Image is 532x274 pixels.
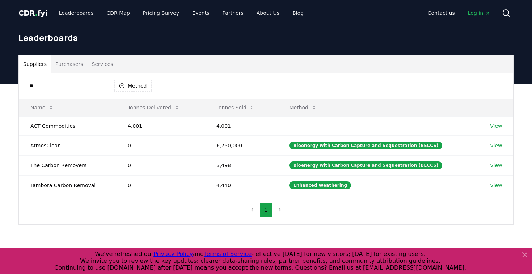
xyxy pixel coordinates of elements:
a: View [490,162,502,169]
td: Tambora Carbon Removal [19,175,116,195]
button: Tonnes Delivered [122,100,186,115]
button: Method [283,100,323,115]
a: Pricing Survey [137,7,185,20]
td: 6,750,000 [205,135,278,155]
td: 4,001 [205,116,278,135]
td: 0 [116,175,205,195]
a: CDR Map [101,7,136,20]
button: Method [114,80,152,92]
nav: Main [53,7,309,20]
a: Log in [462,7,496,20]
a: About Us [251,7,285,20]
span: CDR fyi [18,9,47,17]
a: Events [186,7,215,20]
span: . [35,9,38,17]
h1: Leaderboards [18,32,514,43]
td: ACT Commodities [19,116,116,135]
td: The Carbon Removers [19,155,116,175]
a: View [490,142,502,149]
td: 4,001 [116,116,205,135]
a: Contact us [422,7,461,20]
div: Bioenergy with Carbon Capture and Sequestration (BECCS) [289,161,442,169]
span: Log in [468,9,490,17]
button: Tonnes Sold [211,100,261,115]
nav: Main [422,7,496,20]
a: Blog [287,7,309,20]
button: Purchasers [51,55,88,73]
a: Leaderboards [53,7,100,20]
a: Partners [217,7,249,20]
td: 0 [116,155,205,175]
button: Name [25,100,60,115]
div: Bioenergy with Carbon Capture and Sequestration (BECCS) [289,142,442,149]
button: 1 [260,203,273,217]
button: Suppliers [19,55,51,73]
a: View [490,182,502,189]
td: 4,440 [205,175,278,195]
button: Services [88,55,118,73]
td: 0 [116,135,205,155]
div: Enhanced Weathering [289,181,351,189]
td: AtmosClear [19,135,116,155]
a: View [490,122,502,130]
a: CDR.fyi [18,8,47,18]
td: 3,498 [205,155,278,175]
